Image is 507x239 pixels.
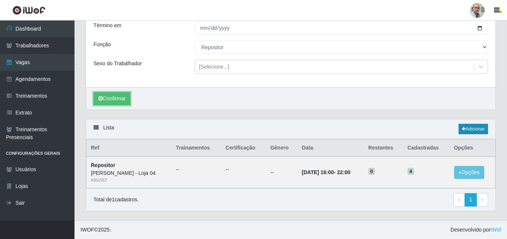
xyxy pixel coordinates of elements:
[453,193,465,207] a: Previous
[80,227,94,233] span: IWOF
[297,139,364,157] th: Data
[94,60,142,67] label: Sexo do Trabalhador
[266,139,297,157] th: Gênero
[171,139,221,157] th: Trainamentos
[481,196,483,202] span: ›
[408,168,414,175] span: 4
[266,157,297,188] td: --
[491,227,501,233] a: iWof
[94,22,121,29] label: Término em
[80,226,111,234] span: © 2025 .
[453,193,488,207] nav: pagination
[368,168,375,175] span: 0
[476,193,488,207] a: Next
[302,169,334,175] time: [DATE] 16:00
[86,119,495,139] div: Lista
[86,139,172,157] th: Ref
[176,166,216,173] ul: --
[94,196,139,204] p: Total de 1 cadastros.
[458,196,460,202] span: ‹
[465,193,477,207] a: 1
[450,139,495,157] th: Opções
[221,139,266,157] th: Certificação
[91,162,115,168] strong: Repositor
[337,169,351,175] time: 22:00
[12,6,45,15] img: CoreUI Logo
[364,139,403,157] th: Restantes
[403,139,450,157] th: Cadastradas
[450,226,501,234] span: Desenvolvido por
[91,177,167,183] div: # 351557
[91,169,167,177] div: [PERSON_NAME] - Loja 04
[199,63,229,71] div: [Selecione...]
[225,166,261,173] ul: --
[454,166,485,179] button: Opções
[459,124,488,134] a: Adicionar
[94,41,111,48] label: Função
[195,22,488,35] input: 00/00/0000
[302,169,350,175] strong: -
[94,92,130,105] button: Confirmar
